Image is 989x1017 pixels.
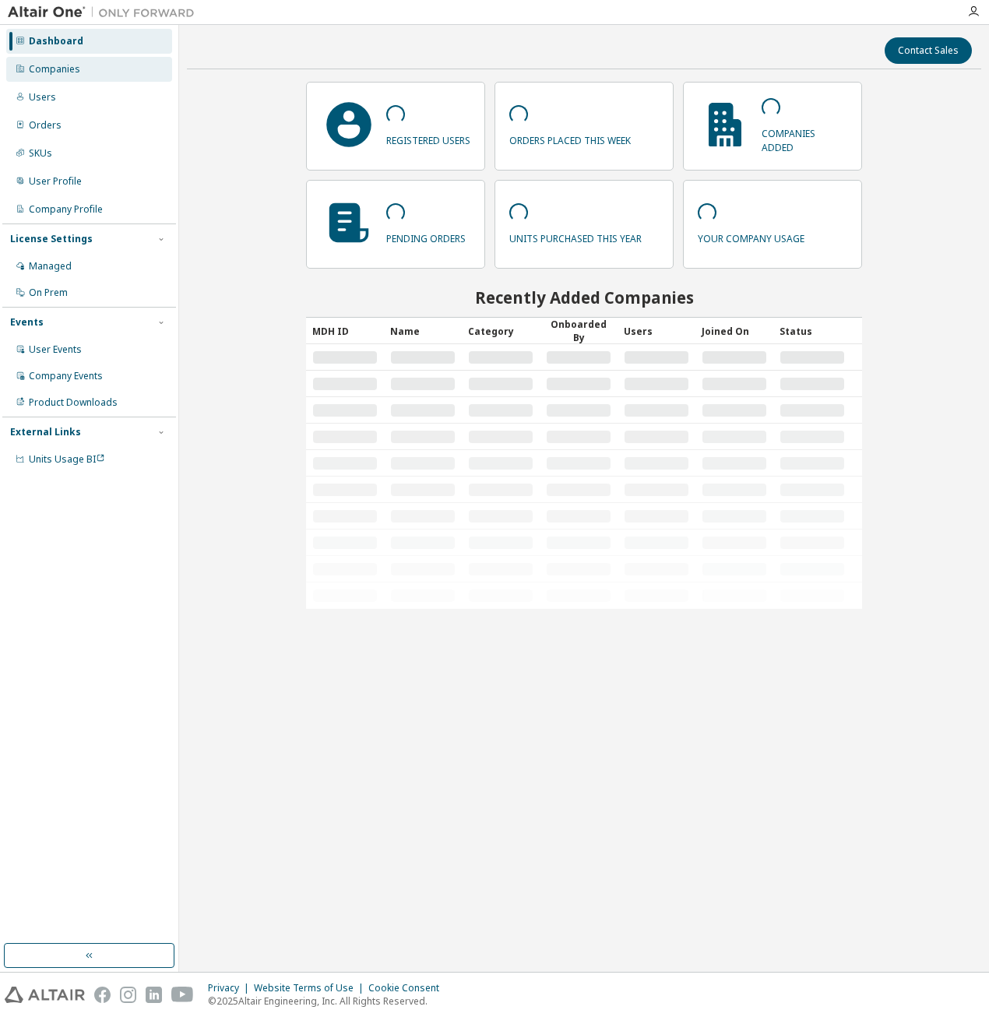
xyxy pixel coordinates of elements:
[10,316,44,329] div: Events
[509,129,631,147] p: orders placed this week
[10,426,81,438] div: External Links
[5,987,85,1003] img: altair_logo.svg
[702,318,767,343] div: Joined On
[29,396,118,409] div: Product Downloads
[306,287,862,308] h2: Recently Added Companies
[509,227,642,245] p: units purchased this year
[546,318,611,344] div: Onboarded By
[780,318,845,343] div: Status
[312,318,378,343] div: MDH ID
[146,987,162,1003] img: linkedin.svg
[368,982,449,994] div: Cookie Consent
[254,982,368,994] div: Website Terms of Use
[94,987,111,1003] img: facebook.svg
[29,91,56,104] div: Users
[8,5,202,20] img: Altair One
[885,37,972,64] button: Contact Sales
[698,227,804,245] p: your company usage
[29,260,72,273] div: Managed
[468,318,533,343] div: Category
[29,370,103,382] div: Company Events
[29,452,105,466] span: Units Usage BI
[762,122,847,153] p: companies added
[29,35,83,48] div: Dashboard
[390,318,456,343] div: Name
[29,203,103,216] div: Company Profile
[29,147,52,160] div: SKUs
[29,343,82,356] div: User Events
[29,287,68,299] div: On Prem
[386,227,466,245] p: pending orders
[120,987,136,1003] img: instagram.svg
[624,318,689,343] div: Users
[29,63,80,76] div: Companies
[29,119,62,132] div: Orders
[171,987,194,1003] img: youtube.svg
[10,233,93,245] div: License Settings
[29,175,82,188] div: User Profile
[208,982,254,994] div: Privacy
[208,994,449,1008] p: © 2025 Altair Engineering, Inc. All Rights Reserved.
[386,129,470,147] p: registered users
